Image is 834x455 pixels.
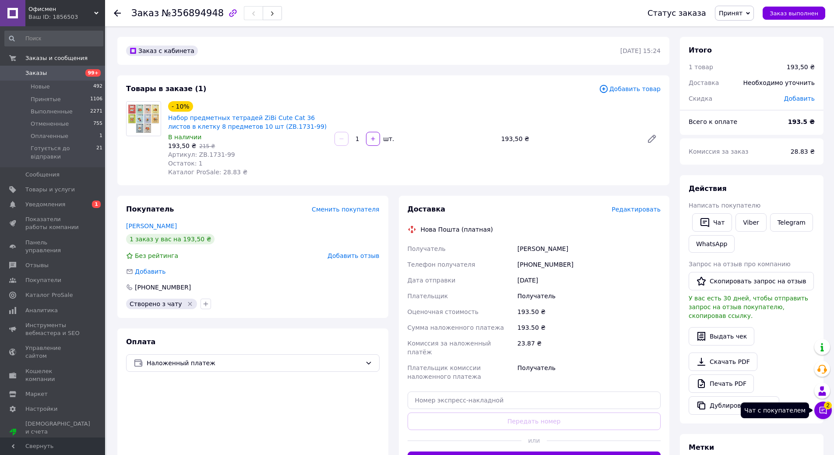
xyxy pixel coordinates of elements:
button: Скопировать запрос на отзыв [689,272,814,290]
span: Уведомления [25,201,65,208]
button: Чат с покупателем2 [814,402,832,419]
div: - 10% [168,101,193,112]
span: Настройки [25,405,57,413]
div: [PHONE_NUMBER] [516,257,662,272]
span: Заказ выполнен [770,10,818,17]
div: Чат с покупателем [741,402,809,418]
span: Сменить покупателя [312,206,379,213]
a: Скачать PDF [689,353,757,371]
button: Выдать чек [689,327,754,346]
a: WhatsApp [689,235,735,253]
input: Номер экспресс-накладной [408,392,661,409]
span: Готується до відправки [31,145,96,160]
span: Плательщик комиссии наложенного платежа [408,364,481,380]
span: Каталог ProSale [25,291,73,299]
span: Кошелек компании [25,367,81,383]
span: Комиссия за заказ [689,148,749,155]
span: Заказы [25,69,47,77]
div: 193,50 ₴ [787,63,815,71]
a: Редактировать [643,130,661,148]
div: шт. [381,134,395,143]
span: Плательщик [408,293,448,300]
span: Сообщения [25,171,60,179]
span: Заказ [131,8,159,18]
b: 193.5 ₴ [788,118,815,125]
span: 2 [824,402,832,409]
button: Заказ выполнен [763,7,825,20]
button: Чат [692,213,732,232]
span: Телефон получателя [408,261,475,268]
div: 1 заказ у вас на 193,50 ₴ [126,234,215,244]
span: [DEMOGRAPHIC_DATA] и счета [25,420,90,444]
span: Новые [31,83,50,91]
img: Набор предметных тетрадей ZiBi Cute Cat 36 листов в клетку 8 предметов 10 шт (ZB.1731-99) [127,102,161,136]
a: Набор предметных тетрадей ZiBi Cute Cat 36 листов в клетку 8 предметов 10 шт (ZB.1731-99) [168,114,327,130]
span: 1 товар [689,63,713,71]
span: 1 [92,201,101,208]
span: Оплата [126,338,155,346]
span: Итого [689,46,712,54]
div: Заказ с кабинета [126,46,198,56]
span: Показатели работы компании [25,215,81,231]
span: Товары и услуги [25,186,75,194]
span: Створено з чату [130,300,182,307]
span: 21 [96,145,102,160]
span: 28.83 ₴ [791,148,815,155]
span: Редактировать [612,206,661,213]
span: В наличии [168,134,201,141]
span: 215 ₴ [199,143,215,149]
span: Получатель [408,245,446,252]
span: Оплаченные [31,132,68,140]
span: Панель управления [25,239,81,254]
span: Доставка [408,205,446,213]
span: У вас есть 30 дней, чтобы отправить запрос на отзыв покупателю, скопировав ссылку. [689,295,808,319]
a: Печать PDF [689,374,754,393]
span: 492 [93,83,102,91]
span: 755 [93,120,102,128]
div: 23.87 ₴ [516,335,662,360]
span: Каталог ProSale: 28.83 ₴ [168,169,247,176]
span: Маркет [25,390,48,398]
span: Офисмен [28,5,94,13]
span: Всего к оплате [689,118,737,125]
span: Написать покупателю [689,202,760,209]
div: Ваш ID: 1856503 [28,13,105,21]
span: Доставка [689,79,719,86]
span: Без рейтинга [135,252,178,259]
span: 193,50 ₴ [168,142,196,149]
span: Принятые [31,95,61,103]
div: 193.50 ₴ [516,320,662,335]
div: 193,50 ₴ [498,133,640,145]
time: [DATE] 15:24 [620,47,661,54]
div: Нова Пошта (платная) [419,225,495,234]
span: Принят [719,10,743,17]
span: Аналитика [25,307,58,314]
span: или [521,436,547,445]
div: [DATE] [516,272,662,288]
span: Артикул: ZB.1731-99 [168,151,235,158]
input: Поиск [4,31,103,46]
div: [PERSON_NAME] [516,241,662,257]
span: 2271 [90,108,102,116]
button: Дублировать заказ [689,396,779,415]
div: Получатель [516,360,662,384]
a: [PERSON_NAME] [126,222,177,229]
a: Telegram [770,213,813,232]
span: 1 [99,132,102,140]
div: Получатель [516,288,662,304]
div: [PHONE_NUMBER] [134,283,192,292]
span: Выполненные [31,108,73,116]
span: Добавить отзыв [327,252,379,259]
span: Товары в заказе (1) [126,85,206,93]
span: Покупатель [126,205,174,213]
span: Запрос на отзыв про компанию [689,261,791,268]
span: Управление сайтом [25,344,81,360]
div: Prom топ [25,436,90,444]
span: Наложенный платеж [147,358,362,368]
span: Добавить [135,268,165,275]
span: Оценочная стоимость [408,308,479,315]
span: Комиссия за наложенный платёж [408,340,491,356]
span: Отмененные [31,120,69,128]
span: №356894948 [162,8,224,18]
span: Добавить [784,95,815,102]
